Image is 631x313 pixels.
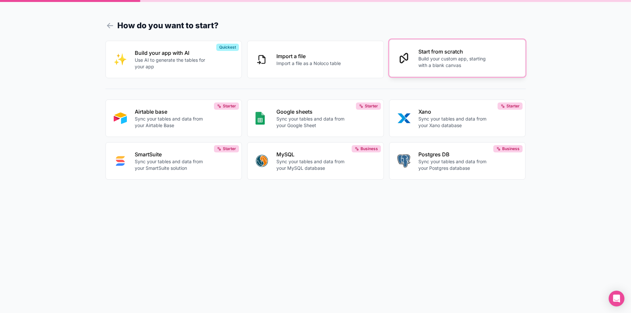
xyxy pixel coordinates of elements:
[418,56,491,69] p: Build your custom app, starting with a blank canvas
[418,150,491,158] p: Postgres DB
[135,108,208,116] p: Airtable base
[114,154,127,168] img: SMART_SUITE
[506,103,520,109] span: Starter
[502,146,520,151] span: Business
[276,60,341,67] p: Import a file as a Noloco table
[389,142,526,180] button: POSTGRESPostgres DBSync your tables and data from your Postgres databaseBusiness
[135,49,208,57] p: Build your app with AI
[223,146,236,151] span: Starter
[276,108,349,116] p: Google sheets
[105,41,242,78] button: INTERNAL_WITH_AIBuild your app with AIUse AI to generate the tables for your appQuickest
[247,100,384,137] button: GOOGLE_SHEETSGoogle sheetsSync your tables and data from your Google SheetStarter
[418,158,491,171] p: Sync your tables and data from your Postgres database
[105,20,526,32] h1: How do you want to start?
[389,100,526,137] button: XANOXanoSync your tables and data from your Xano databaseStarter
[135,150,208,158] p: SmartSuite
[135,116,208,129] p: Sync your tables and data from your Airtable Base
[223,103,236,109] span: Starter
[389,39,526,77] button: Start from scratchBuild your custom app, starting with a blank canvas
[276,150,349,158] p: MySQL
[135,158,208,171] p: Sync your tables and data from your SmartSuite solution
[418,116,491,129] p: Sync your tables and data from your Xano database
[105,142,242,180] button: SMART_SUITESmartSuiteSync your tables and data from your SmartSuite solutionStarter
[609,291,624,306] div: Open Intercom Messenger
[397,154,410,168] img: POSTGRES
[255,154,269,168] img: MYSQL
[105,100,242,137] button: AIRTABLEAirtable baseSync your tables and data from your Airtable BaseStarter
[255,112,265,125] img: GOOGLE_SHEETS
[365,103,378,109] span: Starter
[114,112,127,125] img: AIRTABLE
[276,116,349,129] p: Sync your tables and data from your Google Sheet
[114,53,127,66] img: INTERNAL_WITH_AI
[361,146,378,151] span: Business
[135,57,208,70] p: Use AI to generate the tables for your app
[418,108,491,116] p: Xano
[276,158,349,171] p: Sync your tables and data from your MySQL database
[216,44,239,51] div: Quickest
[276,52,341,60] p: Import a file
[247,142,384,180] button: MYSQLMySQLSync your tables and data from your MySQL databaseBusiness
[418,48,491,56] p: Start from scratch
[247,41,384,78] button: Import a fileImport a file as a Noloco table
[397,112,410,125] img: XANO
